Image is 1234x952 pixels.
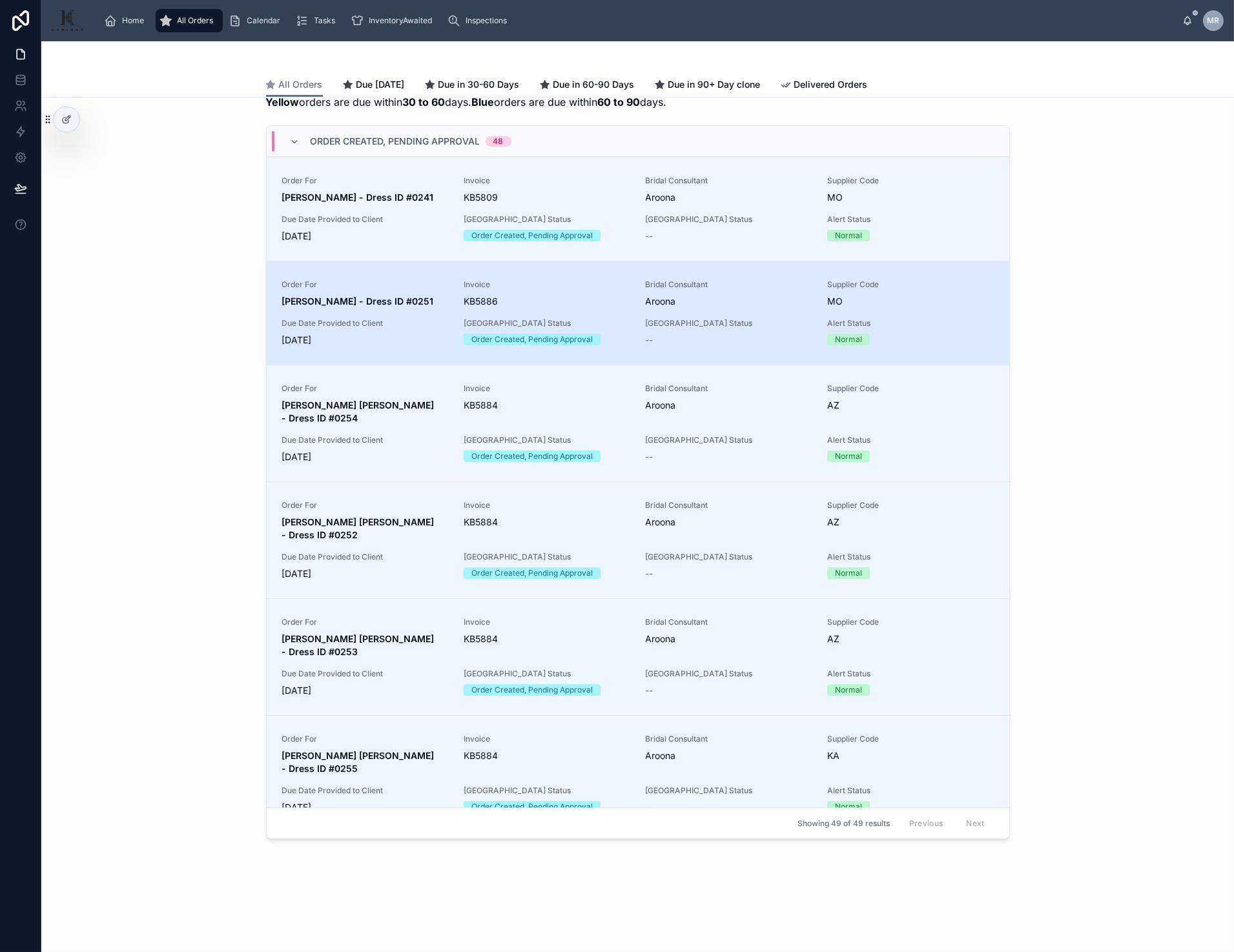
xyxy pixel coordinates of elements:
[646,214,812,225] span: [GEOGRAPHIC_DATA] Status
[464,516,630,529] span: KB5884
[646,633,676,645] span: Aroona
[282,214,449,225] span: Due Date Provided to Client
[646,383,812,394] span: Bridal Consultant
[282,500,449,511] span: Order For
[466,15,508,26] span: Inspections
[464,785,630,796] span: [GEOGRAPHIC_DATA] Status
[282,734,449,744] span: Order For
[464,399,630,412] span: KB5884
[282,669,449,679] span: Due Date Provided to Client
[646,279,812,290] span: Bridal Consultant
[646,318,812,329] span: [GEOGRAPHIC_DATA] Status
[282,785,449,796] span: Due Date Provided to Client
[646,230,653,243] span: --
[827,617,994,627] span: Supplier Code
[781,73,868,99] a: Delivered Orders
[598,96,641,108] strong: 60 to 90
[464,318,630,329] span: [GEOGRAPHIC_DATA] Status
[827,214,994,225] span: Alert Status
[282,318,449,329] span: Due Date Provided to Client
[646,451,653,463] span: --
[266,73,323,97] a: All Orders
[282,435,449,445] span: Due Date Provided to Client
[464,191,630,204] span: KB5809
[369,15,433,26] span: InventoryAwaited
[282,552,449,562] span: Due Date Provided to Client
[646,176,812,186] span: Bridal Consultant
[827,191,843,204] span: MO
[471,567,593,579] div: Order Created, Pending Approval
[464,214,630,225] span: [GEOGRAPHIC_DATA] Status
[464,383,630,394] span: Invoice
[835,567,862,579] div: Normal
[267,157,1009,261] a: Order For[PERSON_NAME] - Dress ID #0241InvoiceKB5809Bridal ConsultantAroonaSupplier CodeMODue Dat...
[464,617,630,627] span: Invoice
[282,400,440,423] strong: [PERSON_NAME] [PERSON_NAME] - Dress ID #0254
[827,785,994,796] span: Alert Status
[464,552,630,562] span: [GEOGRAPHIC_DATA] Status
[464,734,630,744] span: Invoice
[646,435,812,445] span: [GEOGRAPHIC_DATA] Status
[827,435,994,445] span: Alert Status
[266,94,667,110] p: orders are due within days. orders are due within days.
[827,383,994,394] span: Supplier Code
[464,633,630,645] span: KB5884
[827,734,994,744] span: Supplier Code
[282,176,449,186] span: Order For
[464,669,630,679] span: [GEOGRAPHIC_DATA] Status
[835,684,862,696] div: Normal
[646,749,676,762] span: Aroona
[797,818,890,829] span: Showing 49 of 49 results
[471,451,593,462] div: Order Created, Pending Approval
[646,552,812,562] span: [GEOGRAPHIC_DATA] Status
[464,279,630,290] span: Invoice
[282,279,449,290] span: Order For
[347,9,442,32] a: InventoryAwaited
[464,435,630,445] span: [GEOGRAPHIC_DATA] Status
[403,96,446,108] strong: 30 to 60
[471,334,593,345] div: Order Created, Pending Approval
[464,500,630,511] span: Invoice
[646,617,812,627] span: Bridal Consultant
[267,715,1009,832] a: Order For[PERSON_NAME] [PERSON_NAME] - Dress ID #0255InvoiceKB5884Bridal ConsultantAroonaSupplier...
[646,500,812,511] span: Bridal Consultant
[472,96,495,108] strong: Blue
[827,633,839,645] span: AZ
[646,734,812,744] span: Bridal Consultant
[646,669,812,679] span: [GEOGRAPHIC_DATA] Status
[100,9,153,32] a: Home
[827,669,994,679] span: Alert Status
[835,451,862,462] div: Normal
[344,73,405,99] a: Due [DATE]
[646,191,676,204] span: Aroona
[471,230,593,241] div: Order Created, Pending Approval
[282,750,437,774] strong: [PERSON_NAME] [PERSON_NAME] - Dress ID #0255
[827,176,994,186] span: Supplier Code
[827,318,994,329] span: Alert Status
[282,230,449,243] span: [DATE]
[471,801,593,813] div: Order Created, Pending Approval
[835,334,862,345] div: Normal
[835,801,862,813] div: Normal
[282,801,449,814] span: [DATE]
[835,230,862,241] div: Normal
[247,15,281,26] span: Calendar
[646,684,653,697] span: --
[122,15,144,26] span: Home
[444,9,517,32] a: Inspections
[282,516,437,540] strong: [PERSON_NAME] [PERSON_NAME] - Dress ID #0252
[646,295,676,308] span: Aroona
[314,15,336,26] span: Tasks
[311,135,480,148] span: Order Created, Pending Approval
[471,684,593,696] div: Order Created, Pending Approval
[282,617,449,627] span: Order For
[94,6,1182,35] div: scrollable content
[827,500,994,511] span: Supplier Code
[827,516,839,529] span: AZ
[356,78,405,91] span: Due [DATE]
[52,10,83,31] img: App logo
[464,749,630,762] span: KB5884
[438,78,520,91] span: Due in 30-60 Days
[282,383,449,394] span: Order For
[646,516,676,529] span: Aroona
